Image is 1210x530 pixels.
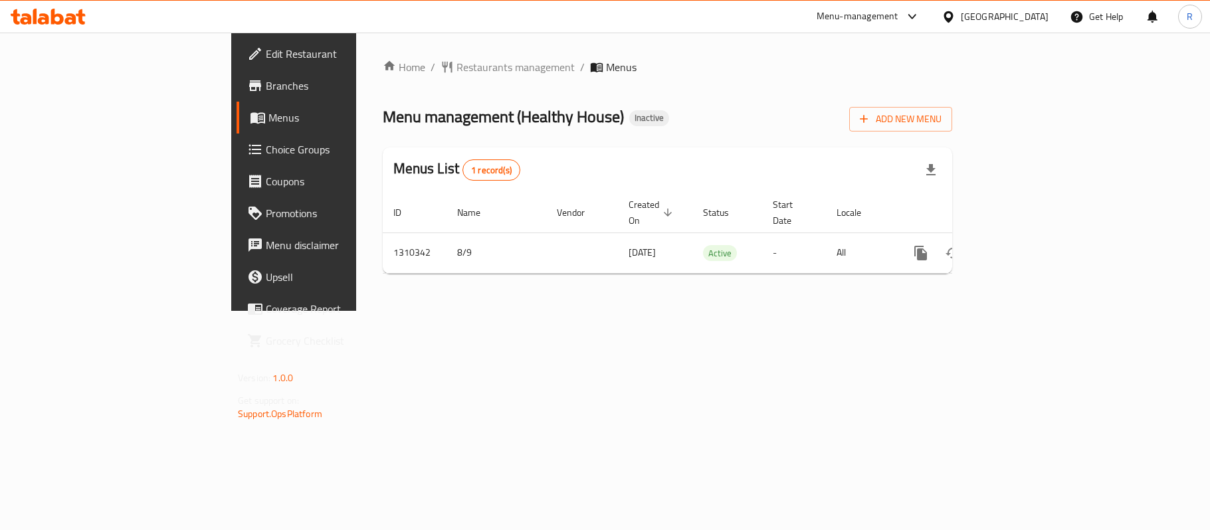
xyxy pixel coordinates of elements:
[762,232,826,273] td: -
[268,110,423,126] span: Menus
[383,102,624,132] span: Menu management ( Healthy House )
[773,197,810,228] span: Start Date
[447,232,546,273] td: 8/9
[703,245,737,261] div: Active
[849,107,952,132] button: Add New Menu
[629,197,676,228] span: Created On
[629,112,669,124] span: Inactive
[894,193,1043,233] th: Actions
[580,59,585,75] li: /
[1187,9,1193,24] span: R
[393,205,419,221] span: ID
[463,164,520,177] span: 1 record(s)
[237,261,433,293] a: Upsell
[456,59,575,75] span: Restaurants management
[703,205,746,221] span: Status
[629,244,656,261] span: [DATE]
[393,159,520,181] h2: Menus List
[266,205,423,221] span: Promotions
[606,59,637,75] span: Menus
[266,237,423,253] span: Menu disclaimer
[238,369,270,387] span: Version:
[266,269,423,285] span: Upsell
[383,193,1043,274] table: enhanced table
[557,205,602,221] span: Vendor
[237,293,433,325] a: Coverage Report
[272,369,293,387] span: 1.0.0
[961,9,1049,24] div: [GEOGRAPHIC_DATA]
[237,325,433,357] a: Grocery Checklist
[860,111,942,128] span: Add New Menu
[237,70,433,102] a: Branches
[826,232,894,273] td: All
[703,246,737,261] span: Active
[266,78,423,94] span: Branches
[915,154,947,186] div: Export file
[817,9,898,25] div: Menu-management
[937,237,969,269] button: Change Status
[266,333,423,349] span: Grocery Checklist
[905,237,937,269] button: more
[238,405,322,422] a: Support.OpsPlatform
[237,229,433,261] a: Menu disclaimer
[837,205,878,221] span: Locale
[237,197,433,229] a: Promotions
[383,59,952,75] nav: breadcrumb
[237,38,433,70] a: Edit Restaurant
[266,141,423,157] span: Choice Groups
[266,46,423,62] span: Edit Restaurant
[266,301,423,317] span: Coverage Report
[237,133,433,165] a: Choice Groups
[238,392,299,409] span: Get support on:
[237,102,433,133] a: Menus
[457,205,498,221] span: Name
[237,165,433,197] a: Coupons
[629,110,669,126] div: Inactive
[266,173,423,189] span: Coupons
[462,159,520,181] div: Total records count
[441,59,575,75] a: Restaurants management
